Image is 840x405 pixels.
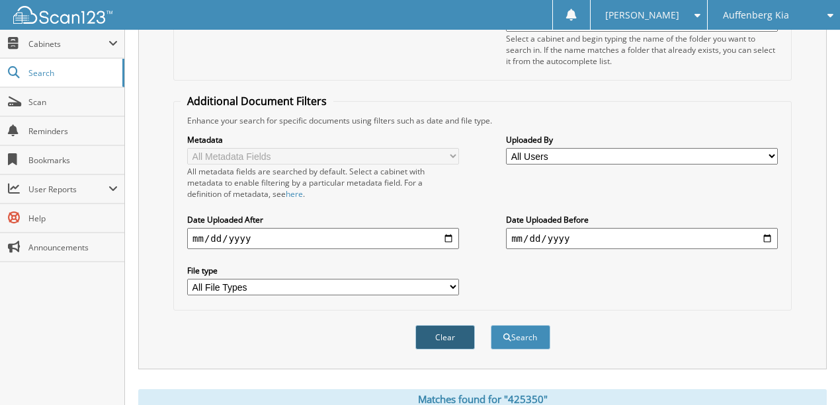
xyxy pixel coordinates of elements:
[187,134,459,145] label: Metadata
[605,11,679,19] span: [PERSON_NAME]
[13,6,112,24] img: scan123-logo-white.svg
[187,214,459,225] label: Date Uploaded After
[181,115,784,126] div: Enhance your search for specific documents using filters such as date and file type.
[187,265,459,276] label: File type
[723,11,789,19] span: Auffenberg Kia
[28,38,108,50] span: Cabinets
[506,134,778,145] label: Uploaded By
[28,213,118,224] span: Help
[286,188,303,200] a: here
[28,242,118,253] span: Announcements
[187,166,459,200] div: All metadata fields are searched by default. Select a cabinet with metadata to enable filtering b...
[28,126,118,137] span: Reminders
[28,155,118,166] span: Bookmarks
[506,228,778,249] input: end
[491,325,550,350] button: Search
[415,325,475,350] button: Clear
[28,67,116,79] span: Search
[187,228,459,249] input: start
[506,33,778,67] div: Select a cabinet and begin typing the name of the folder you want to search in. If the name match...
[28,96,118,108] span: Scan
[774,342,840,405] iframe: Chat Widget
[181,94,333,108] legend: Additional Document Filters
[506,214,778,225] label: Date Uploaded Before
[28,184,108,195] span: User Reports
